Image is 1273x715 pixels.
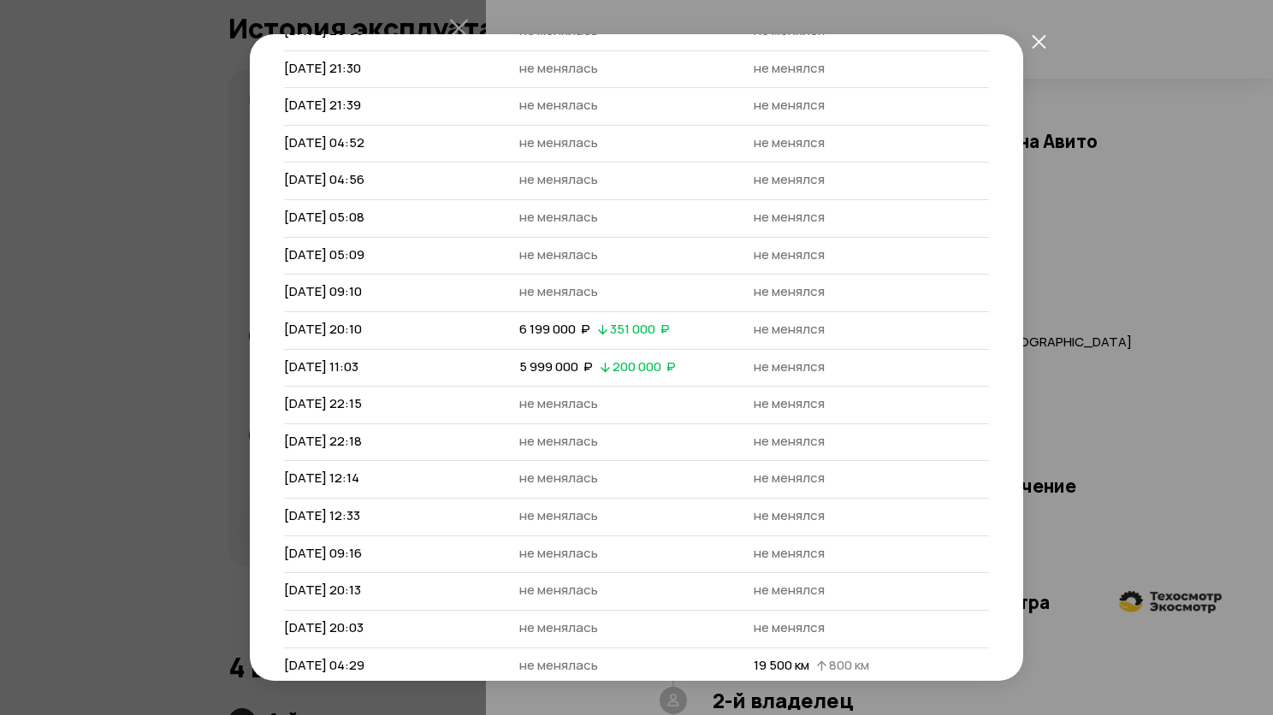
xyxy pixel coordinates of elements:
span: [DATE] 20:10 [284,320,362,338]
button: закрыть [1023,26,1054,56]
span: не менялся [754,357,825,375]
span: [DATE] 22:18 [284,432,362,450]
span: не менялся [754,59,825,77]
span: не менялась [519,432,598,450]
span: не менялась [519,469,598,487]
span: не менялся [754,208,825,226]
span: [DATE] 09:16 [284,544,362,562]
span: не менялась [519,21,598,39]
span: [DATE] 22:15 [284,394,362,412]
span: [DATE] 05:09 [284,245,364,263]
span: не менялась [519,656,598,674]
span: не менялась [519,170,598,188]
span: не менялся [754,282,825,300]
span: не менялся [754,21,825,39]
span: не менялся [754,96,825,114]
span: 19 500 км [754,656,809,674]
span: [DATE] 20:03 [284,618,364,636]
span: не менялся [754,618,825,636]
span: не менялась [519,581,598,599]
span: 200 000 ₽ [613,357,676,375]
span: не менялся [754,394,825,412]
span: 6 199 000 ₽ [519,320,590,338]
span: 800 км [829,656,869,674]
span: [DATE] 09:10 [284,282,362,300]
span: [DATE] 04:56 [284,170,364,188]
span: [DATE] 21:30 [284,59,361,77]
span: [DATE] 20:35 [284,21,364,39]
span: [DATE] 12:33 [284,506,360,524]
span: не менялся [754,320,825,338]
span: [DATE] 12:14 [284,469,359,487]
span: 5 999 000 ₽ [519,357,593,375]
span: 351 000 ₽ [610,320,670,338]
span: не менялся [754,245,825,263]
span: не менялась [519,282,598,300]
span: не менялась [519,506,598,524]
span: не менялся [754,133,825,151]
span: [DATE] 21:39 [284,96,361,114]
span: не менялся [754,581,825,599]
span: [DATE] 05:08 [284,208,364,226]
span: [DATE] 11:03 [284,357,358,375]
span: не менялась [519,133,598,151]
span: не менялся [754,506,825,524]
span: не менялась [519,96,598,114]
span: не менялась [519,208,598,226]
span: не менялась [519,394,598,412]
span: [DATE] 04:29 [284,656,364,674]
span: [DATE] 20:13 [284,581,361,599]
span: не менялась [519,245,598,263]
span: не менялась [519,59,598,77]
span: не менялся [754,469,825,487]
span: не менялся [754,432,825,450]
span: не менялся [754,170,825,188]
span: [DATE] 04:52 [284,133,364,151]
span: не менялась [519,618,598,636]
span: не менялась [519,544,598,562]
span: не менялся [754,544,825,562]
